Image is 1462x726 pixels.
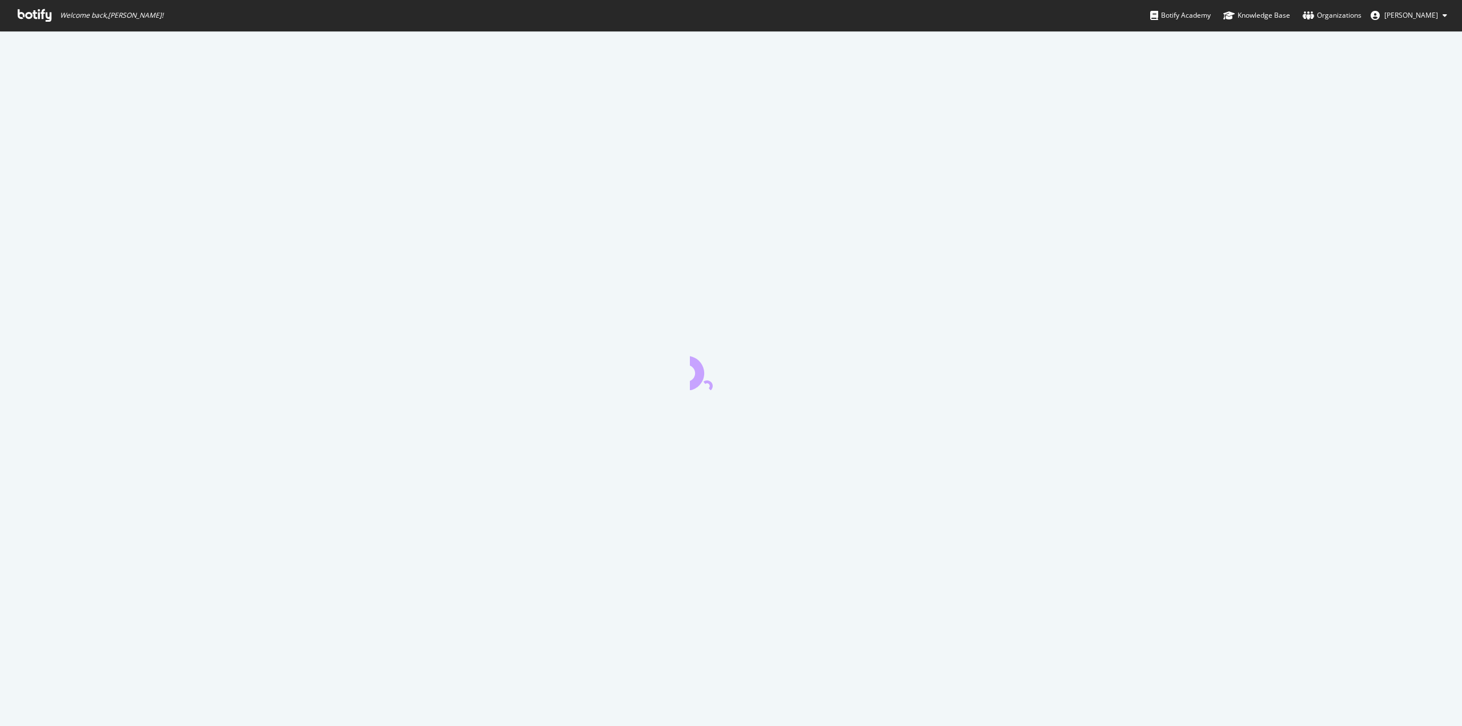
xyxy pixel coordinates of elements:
[1223,10,1290,21] div: Knowledge Base
[1303,10,1361,21] div: Organizations
[1384,10,1438,20] span: Laetitia Torrelli
[1150,10,1211,21] div: Botify Academy
[690,349,772,390] div: animation
[60,11,163,20] span: Welcome back, [PERSON_NAME] !
[1361,6,1456,25] button: [PERSON_NAME]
